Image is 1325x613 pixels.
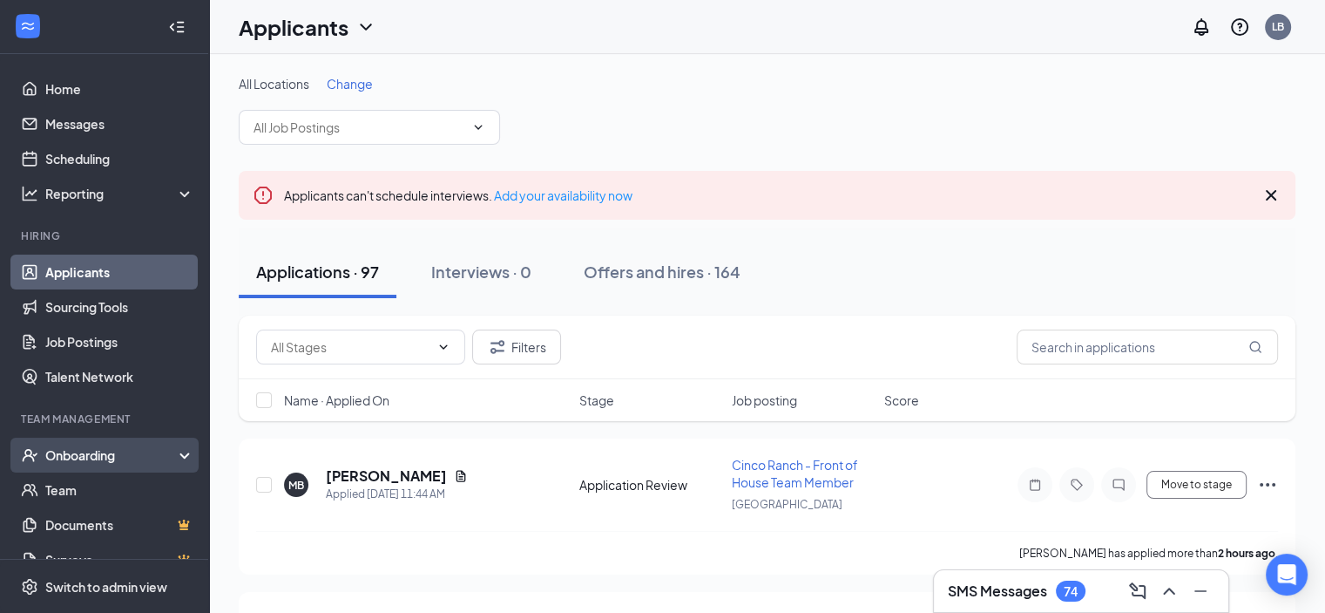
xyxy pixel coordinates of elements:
[45,359,194,394] a: Talent Network
[45,185,195,202] div: Reporting
[584,261,740,283] div: Offers and hires · 164
[271,337,429,357] input: All Stages
[471,120,485,134] svg: ChevronDown
[1218,547,1275,560] b: 2 hours ago
[45,578,167,596] div: Switch to admin view
[45,106,194,141] a: Messages
[1066,478,1087,492] svg: Tag
[472,330,561,364] button: Filter Filters
[732,457,858,490] span: Cinco Ranch - Front of House Team Member
[1024,478,1045,492] svg: Note
[1064,584,1078,599] div: 74
[454,469,468,483] svg: Document
[487,337,508,358] svg: Filter
[1190,581,1211,602] svg: Minimize
[21,446,38,464] svg: UserCheck
[1261,185,1281,206] svg: Cross
[19,17,37,35] svg: WorkstreamLogo
[1146,471,1247,499] button: Move to stage
[21,228,191,243] div: Hiring
[21,412,191,426] div: Team Management
[326,486,468,503] div: Applied [DATE] 11:44 AM
[732,498,842,511] span: [GEOGRAPHIC_DATA]
[1108,478,1129,492] svg: ChatInactive
[45,446,179,464] div: Onboarding
[1019,546,1278,561] p: [PERSON_NAME] has applied more than .
[355,17,376,37] svg: ChevronDown
[284,187,632,203] span: Applicants can't schedule interviews.
[45,473,194,507] a: Team
[1272,19,1284,34] div: LB
[431,261,531,283] div: Interviews · 0
[284,392,389,409] span: Name · Applied On
[45,289,194,324] a: Sourcing Tools
[579,392,614,409] span: Stage
[21,185,38,202] svg: Analysis
[732,392,797,409] span: Job posting
[884,392,919,409] span: Score
[168,18,186,36] svg: Collapse
[1124,577,1152,605] button: ComposeMessage
[21,578,38,596] svg: Settings
[579,476,721,494] div: Application Review
[1257,474,1278,495] svg: Ellipses
[256,261,379,283] div: Applications · 97
[239,76,309,92] span: All Locations
[45,141,194,176] a: Scheduling
[1191,17,1212,37] svg: Notifications
[1186,577,1214,605] button: Minimize
[436,340,450,354] svg: ChevronDown
[1266,554,1308,596] div: Open Intercom Messenger
[494,187,632,203] a: Add your availability now
[254,118,464,137] input: All Job Postings
[1017,330,1278,364] input: Search in applications
[1159,581,1180,602] svg: ChevronUp
[326,467,447,486] h5: [PERSON_NAME]
[1155,577,1183,605] button: ChevronUp
[327,76,373,92] span: Change
[239,12,348,42] h1: Applicants
[45,72,194,106] a: Home
[948,582,1047,601] h3: SMS Messages
[45,255,194,289] a: Applicants
[1248,340,1262,354] svg: MagnifyingGlass
[45,324,194,359] a: Job Postings
[45,542,194,577] a: SurveysCrown
[253,185,274,206] svg: Error
[1229,17,1250,37] svg: QuestionInfo
[288,478,304,493] div: MB
[1127,581,1148,602] svg: ComposeMessage
[45,507,194,542] a: DocumentsCrown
